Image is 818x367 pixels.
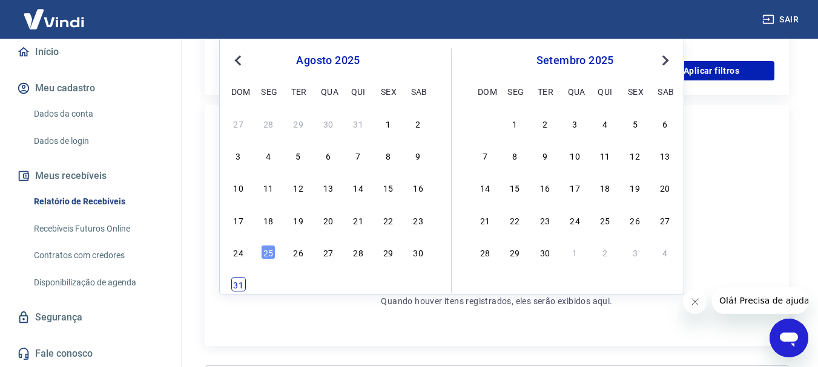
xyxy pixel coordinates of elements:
div: Choose quinta-feira, 11 de setembro de 2025 [598,148,612,163]
div: Choose segunda-feira, 25 de agosto de 2025 [261,245,275,259]
div: Choose sexta-feira, 8 de agosto de 2025 [381,148,395,163]
a: Recebíveis Futuros Online [29,216,167,241]
div: qui [351,84,366,99]
div: sab [411,84,426,99]
div: Choose quarta-feira, 3 de setembro de 2025 [321,277,335,291]
iframe: Fechar mensagem [683,290,707,314]
div: Choose domingo, 27 de julho de 2025 [231,116,246,131]
a: Dados da conta [29,102,167,126]
img: Vindi [15,1,93,37]
button: Meus recebíveis [15,163,167,189]
div: Choose sexta-feira, 29 de agosto de 2025 [381,245,395,259]
div: Choose quinta-feira, 2 de outubro de 2025 [598,245,612,259]
div: ter [538,84,552,99]
div: sex [628,84,642,99]
div: Choose segunda-feira, 22 de setembro de 2025 [507,213,522,227]
a: Início [15,39,167,65]
span: Olá! Precisa de ajuda? [7,8,102,18]
div: dom [478,84,492,99]
a: Dados de login [29,129,167,154]
div: Choose sábado, 13 de setembro de 2025 [658,148,672,163]
p: Quando houver itens registrados, eles serão exibidos aqui. [381,295,612,307]
div: Choose sábado, 2 de agosto de 2025 [411,116,426,131]
a: Fale conosco [15,340,167,367]
div: month 2025-09 [476,114,674,261]
div: qua [321,84,335,99]
div: setembro 2025 [476,53,674,68]
div: Choose sábado, 30 de agosto de 2025 [411,245,426,259]
div: dom [231,84,246,99]
div: Choose quinta-feira, 4 de setembro de 2025 [351,277,366,291]
div: Choose sexta-feira, 19 de setembro de 2025 [628,180,642,195]
div: Choose quarta-feira, 1 de outubro de 2025 [568,245,582,259]
div: Choose segunda-feira, 15 de setembro de 2025 [507,180,522,195]
div: Choose terça-feira, 26 de agosto de 2025 [291,245,306,259]
div: Choose quarta-feira, 13 de agosto de 2025 [321,180,335,195]
a: Contratos com credores [29,243,167,268]
div: Choose domingo, 28 de setembro de 2025 [478,245,492,259]
div: qui [598,84,612,99]
div: Choose domingo, 31 de agosto de 2025 [478,116,492,131]
div: Choose sábado, 23 de agosto de 2025 [411,213,426,227]
div: Choose sábado, 6 de setembro de 2025 [658,116,672,131]
div: Choose quinta-feira, 21 de agosto de 2025 [351,213,366,227]
div: Choose terça-feira, 2 de setembro de 2025 [291,277,306,291]
div: Choose sexta-feira, 3 de outubro de 2025 [628,245,642,259]
div: Choose quarta-feira, 27 de agosto de 2025 [321,245,335,259]
button: Aplicar filtros [648,61,774,80]
div: Choose quinta-feira, 7 de agosto de 2025 [351,148,366,163]
div: Choose quarta-feira, 30 de julho de 2025 [321,116,335,131]
a: Disponibilização de agenda [29,270,167,295]
div: Choose quinta-feira, 4 de setembro de 2025 [598,116,612,131]
div: Choose terça-feira, 19 de agosto de 2025 [291,213,306,227]
div: Choose segunda-feira, 28 de julho de 2025 [261,116,275,131]
iframe: Mensagem da empresa [712,287,808,314]
div: Choose quinta-feira, 18 de setembro de 2025 [598,180,612,195]
div: seg [261,84,275,99]
div: Choose terça-feira, 16 de setembro de 2025 [538,180,552,195]
div: Choose sexta-feira, 22 de agosto de 2025 [381,213,395,227]
div: Choose terça-feira, 9 de setembro de 2025 [538,148,552,163]
div: Choose terça-feira, 23 de setembro de 2025 [538,213,552,227]
div: Choose sexta-feira, 26 de setembro de 2025 [628,213,642,227]
div: Choose sexta-feira, 1 de agosto de 2025 [381,116,395,131]
div: Choose terça-feira, 29 de julho de 2025 [291,116,306,131]
div: Choose quarta-feira, 24 de setembro de 2025 [568,213,582,227]
div: month 2025-08 [229,114,427,293]
div: Choose sábado, 9 de agosto de 2025 [411,148,426,163]
div: Choose quinta-feira, 31 de julho de 2025 [351,116,366,131]
div: Choose domingo, 14 de setembro de 2025 [478,180,492,195]
div: Choose domingo, 10 de agosto de 2025 [231,180,246,195]
div: seg [507,84,522,99]
div: agosto 2025 [229,53,427,68]
div: ter [291,84,306,99]
button: Next Month [658,53,673,68]
div: Choose quarta-feira, 10 de setembro de 2025 [568,148,582,163]
div: Choose terça-feira, 30 de setembro de 2025 [538,245,552,259]
div: Choose segunda-feira, 11 de agosto de 2025 [261,180,275,195]
div: Choose sexta-feira, 12 de setembro de 2025 [628,148,642,163]
div: Choose domingo, 24 de agosto de 2025 [231,245,246,259]
div: Choose sexta-feira, 15 de agosto de 2025 [381,180,395,195]
div: Choose domingo, 3 de agosto de 2025 [231,148,246,163]
div: Choose sábado, 6 de setembro de 2025 [411,277,426,291]
div: Choose segunda-feira, 18 de agosto de 2025 [261,213,275,227]
div: Choose segunda-feira, 4 de agosto de 2025 [261,148,275,163]
div: Choose segunda-feira, 1 de setembro de 2025 [261,277,275,291]
div: Choose segunda-feira, 29 de setembro de 2025 [507,245,522,259]
a: Relatório de Recebíveis [29,189,167,214]
div: Choose quarta-feira, 6 de agosto de 2025 [321,148,335,163]
iframe: Botão para abrir a janela de mensagens [770,319,808,357]
div: Choose sábado, 20 de setembro de 2025 [658,180,672,195]
div: Choose quinta-feira, 14 de agosto de 2025 [351,180,366,195]
div: sab [658,84,672,99]
div: sex [381,84,395,99]
div: Choose sexta-feira, 5 de setembro de 2025 [381,277,395,291]
div: Choose segunda-feira, 1 de setembro de 2025 [507,116,522,131]
div: Choose terça-feira, 5 de agosto de 2025 [291,148,306,163]
div: Choose quarta-feira, 3 de setembro de 2025 [568,116,582,131]
div: Choose segunda-feira, 8 de setembro de 2025 [507,148,522,163]
button: Previous Month [231,53,245,68]
div: Choose sábado, 4 de outubro de 2025 [658,245,672,259]
div: Choose domingo, 17 de agosto de 2025 [231,213,246,227]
